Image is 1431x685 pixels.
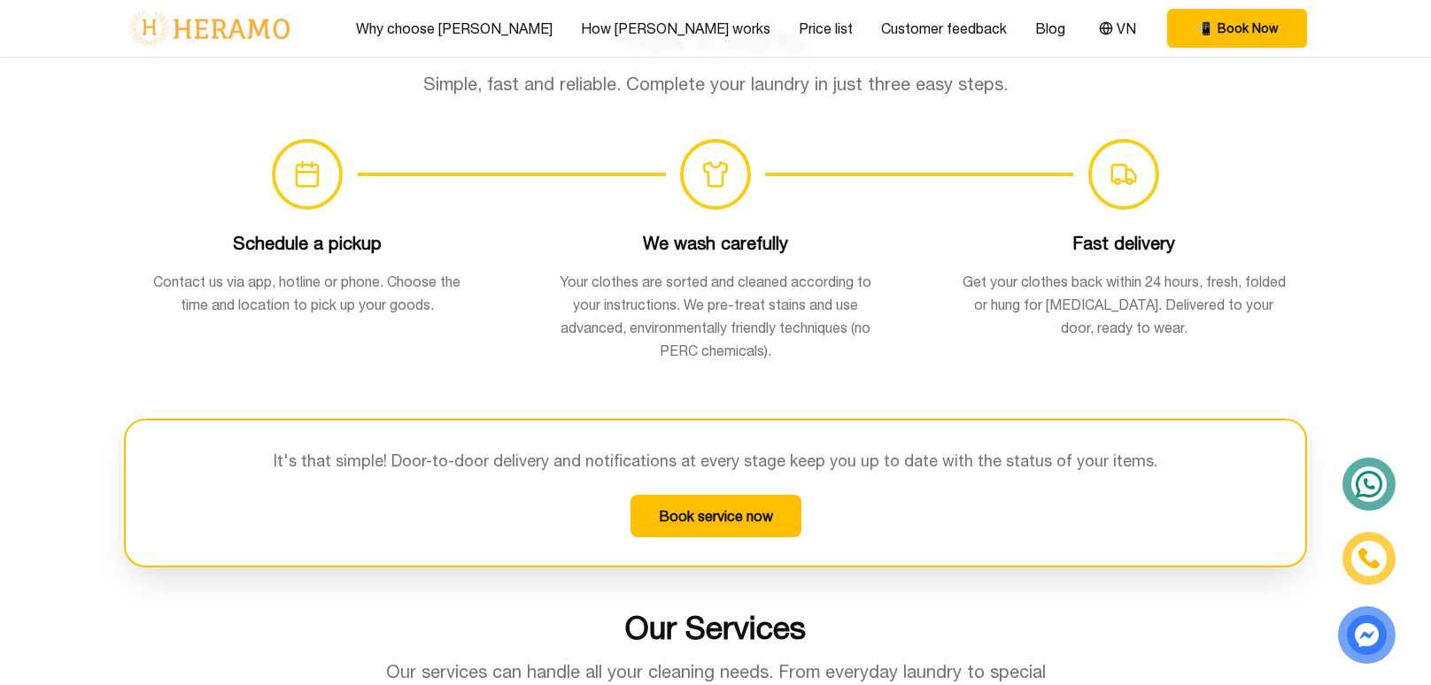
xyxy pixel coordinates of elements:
font: Customer feedback [881,20,1007,36]
font: Our Services [625,609,806,646]
a: Price list [799,18,853,39]
button: VN [1094,17,1141,40]
font: VN [1117,20,1136,36]
font: Get your clothes back within 24 hours, fresh, folded or hung for [MEDICAL_DATA]. Delivered to you... [963,273,1286,335]
font: Contact us via app, hotline or phone. Choose the time and location to pick up your goods. [153,273,460,312]
button: phone Book Now [1167,9,1307,48]
font: Simple, fast and reliable. Complete your laundry in just three easy steps. [423,73,1008,94]
span: phone [1195,19,1211,37]
a: Blog [1035,18,1065,39]
a: Why choose [PERSON_NAME] [356,18,553,39]
a: How [PERSON_NAME] works [581,18,770,39]
font: It's that simple! Door-to-door delivery and notifications at every stage keep you up to date with... [274,451,1157,470]
font: Fast delivery [1072,233,1175,253]
font: We wash carefully [643,233,788,253]
font: Your clothes are sorted and cleaned according to your instructions. We pre-treat stains and use a... [560,273,871,358]
img: phone-icon [1357,545,1382,571]
font: Price list [799,20,853,36]
font: Blog [1035,20,1065,36]
font: Schedule a pickup [233,233,382,253]
font: Book Now [1218,21,1279,35]
font: 📲 [1195,21,1211,35]
a: Customer feedback [881,18,1007,39]
font: Book service now [659,508,773,524]
img: logo-with-text.png [124,10,295,47]
a: phone-icon [1344,534,1394,583]
font: Why choose [PERSON_NAME] [356,20,553,36]
font: How [PERSON_NAME] works [581,20,770,36]
button: Book service now [630,495,801,537]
